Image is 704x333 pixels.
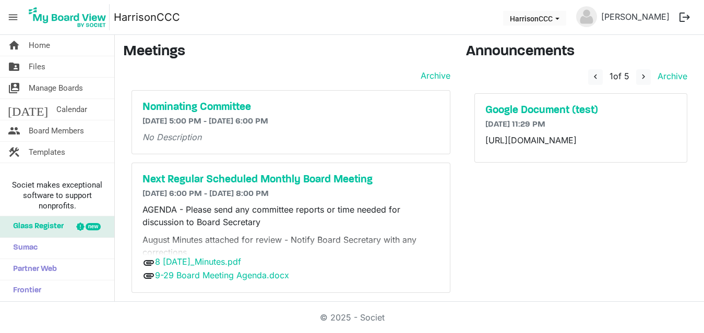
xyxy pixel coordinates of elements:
[142,101,439,114] a: Nominating Committee
[142,131,439,143] p: No Description
[155,270,289,280] a: 9-29 Board Meeting Agenda.docx
[597,6,674,27] a: [PERSON_NAME]
[639,72,648,81] span: navigate_next
[29,56,45,77] span: Files
[416,69,450,82] a: Archive
[8,259,57,280] span: Partner Web
[142,189,439,199] h6: [DATE] 6:00 PM - [DATE] 8:00 PM
[610,71,613,81] span: 1
[466,43,696,61] h3: Announcements
[485,120,545,129] span: [DATE] 11:29 PM
[8,99,48,120] span: [DATE]
[142,174,439,186] a: Next Regular Scheduled Monthly Board Meeting
[56,99,87,120] span: Calendar
[142,203,439,228] p: AGENDA - Please send any committee reports or time needed for discussion to Board Secretary
[26,4,114,30] a: My Board View Logo
[29,35,50,56] span: Home
[142,117,439,127] h6: [DATE] 5:00 PM - [DATE] 6:00 PM
[485,134,676,146] p: [URL][DOMAIN_NAME]
[29,78,83,98] span: Manage Boards
[576,6,597,27] img: no-profile-picture.svg
[142,269,155,282] span: attachment
[142,256,155,269] span: attachment
[674,6,696,28] button: logout
[653,71,687,81] a: Archive
[123,43,450,61] h3: Meetings
[8,216,64,237] span: Glass Register
[610,71,629,81] span: of 5
[320,312,385,323] a: © 2025 - Societ
[3,7,23,27] span: menu
[8,142,20,163] span: construction
[8,238,38,258] span: Sumac
[86,223,101,230] div: new
[503,11,566,26] button: HarrisonCCC dropdownbutton
[588,69,603,85] button: navigate_before
[8,280,41,301] span: Frontier
[636,69,651,85] button: navigate_next
[8,56,20,77] span: folder_shared
[29,142,65,163] span: Templates
[485,104,676,117] a: Google Document (test)
[8,35,20,56] span: home
[114,7,180,28] a: HarrisonCCC
[8,78,20,98] span: switch_account
[26,4,110,30] img: My Board View Logo
[155,256,241,267] a: 8 [DATE]_Minutes.pdf
[591,72,600,81] span: navigate_before
[5,180,110,211] span: Societ makes exceptional software to support nonprofits.
[142,233,439,258] p: August Minutes attached for review - Notify Board Secretary with any corrections
[8,120,20,141] span: people
[29,120,84,141] span: Board Members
